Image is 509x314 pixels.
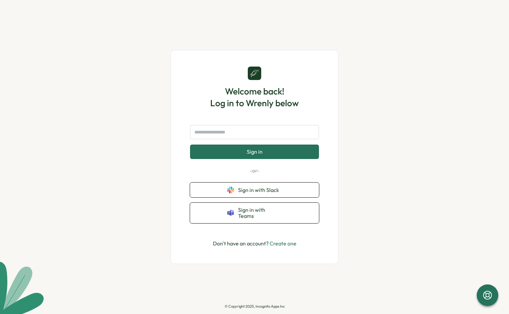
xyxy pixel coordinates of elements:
[213,239,296,248] p: Don't have an account?
[190,145,319,159] button: Sign in
[210,85,299,109] h1: Welcome back! Log in to Wrenly below
[238,187,282,193] span: Sign in with Slack
[270,240,296,247] a: Create one
[190,167,319,174] p: -or-
[238,207,282,219] span: Sign in with Teams
[247,149,263,155] span: Sign in
[190,203,319,223] button: Sign in with Teams
[190,183,319,197] button: Sign in with Slack
[225,304,285,309] p: © Copyright 2025, Incognito Apps Inc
